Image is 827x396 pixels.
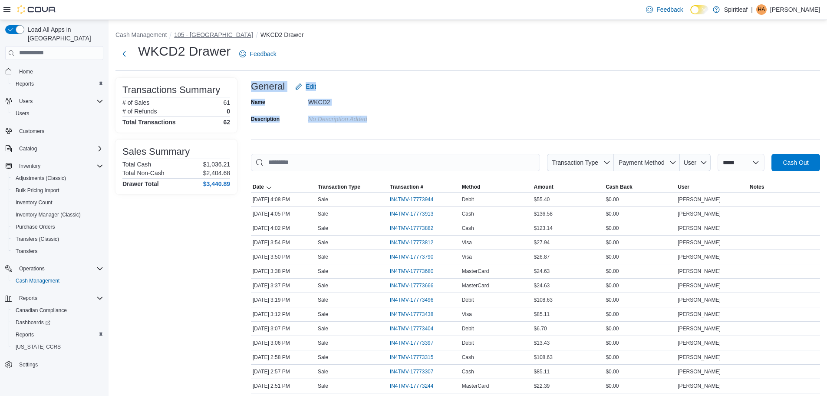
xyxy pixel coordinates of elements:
[16,161,103,171] span: Inventory
[16,211,81,218] span: Inventory Manager (Classic)
[253,183,264,190] span: Date
[2,263,107,275] button: Operations
[390,311,434,318] span: IN4TMV-17773438
[306,82,316,91] span: Edit
[16,96,103,106] span: Users
[203,180,230,187] h4: $3,440.89
[318,210,328,217] p: Sale
[2,125,107,137] button: Customers
[12,197,56,208] a: Inventory Count
[390,252,442,262] button: IN4TMV-17773790
[390,338,442,348] button: IN4TMV-17773397
[676,182,748,192] button: User
[534,239,550,246] span: $27.94
[318,196,328,203] p: Sale
[462,268,489,275] span: MasterCard
[390,280,442,291] button: IN4TMV-17773666
[16,293,41,303] button: Reports
[390,237,442,248] button: IN4TMV-17773812
[2,358,107,371] button: Settings
[604,323,676,334] div: $0.00
[12,108,33,119] a: Users
[318,282,328,289] p: Sale
[9,245,107,257] button: Transfers
[12,246,41,256] a: Transfers
[24,25,103,43] span: Load All Apps in [GEOGRAPHIC_DATA]
[308,112,425,123] div: No Description added
[122,170,165,176] h6: Total Non-Cash
[724,4,748,15] p: Spiritleaf
[223,119,230,126] h4: 62
[534,210,553,217] span: $136.58
[552,159,598,166] span: Transaction Type
[462,368,474,375] span: Cash
[251,182,316,192] button: Date
[678,296,721,303] span: [PERSON_NAME]
[12,173,103,183] span: Adjustments (Classic)
[9,221,107,233] button: Purchase Orders
[390,354,434,361] span: IN4TMV-17773315
[174,31,253,38] button: 105 - [GEOGRAPHIC_DATA]
[16,319,50,326] span: Dashboards
[138,43,231,60] h1: WKCD2 Drawer
[12,173,69,183] a: Adjustments (Classic)
[604,223,676,233] div: $0.00
[9,78,107,90] button: Reports
[12,234,63,244] a: Transfers (Classic)
[318,325,328,332] p: Sale
[604,381,676,391] div: $0.00
[16,359,103,370] span: Settings
[318,339,328,346] p: Sale
[16,263,103,274] span: Operations
[16,175,66,182] span: Adjustments (Classic)
[16,143,40,154] button: Catalog
[16,66,103,77] span: Home
[390,210,434,217] span: IN4TMV-17773913
[750,183,764,190] span: Notes
[12,276,63,286] a: Cash Management
[462,339,474,346] span: Debit
[684,159,697,166] span: User
[16,187,59,194] span: Bulk Pricing Import
[678,183,689,190] span: User
[9,172,107,184] button: Adjustments (Classic)
[16,199,53,206] span: Inventory Count
[2,65,107,78] button: Home
[642,1,686,18] a: Feedback
[318,225,328,232] p: Sale
[251,381,316,391] div: [DATE] 2:51 PM
[203,161,230,168] p: $1,036.21
[250,50,276,58] span: Feedback
[5,62,103,394] nav: Complex example
[12,342,64,352] a: [US_STATE] CCRS
[19,145,37,152] span: Catalog
[680,154,711,171] button: User
[12,317,103,328] span: Dashboards
[16,67,36,77] a: Home
[318,268,328,275] p: Sale
[390,352,442,363] button: IN4TMV-17773315
[534,339,550,346] span: $13.43
[604,366,676,377] div: $0.00
[236,45,280,63] a: Feedback
[12,210,84,220] a: Inventory Manager (Classic)
[462,311,472,318] span: Visa
[534,368,550,375] span: $85.11
[115,30,820,41] nav: An example of EuiBreadcrumbs
[462,325,474,332] span: Debit
[534,311,550,318] span: $85.11
[388,182,460,192] button: Transaction #
[678,368,721,375] span: [PERSON_NAME]
[678,339,721,346] span: [PERSON_NAME]
[251,223,316,233] div: [DATE] 4:02 PM
[12,276,103,286] span: Cash Management
[678,253,721,260] span: [PERSON_NAME]
[462,183,481,190] span: Method
[390,282,434,289] span: IN4TMV-17773666
[462,210,474,217] span: Cash
[462,354,474,361] span: Cash
[16,263,48,274] button: Operations
[390,196,434,203] span: IN4TMV-17773944
[12,210,103,220] span: Inventory Manager (Classic)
